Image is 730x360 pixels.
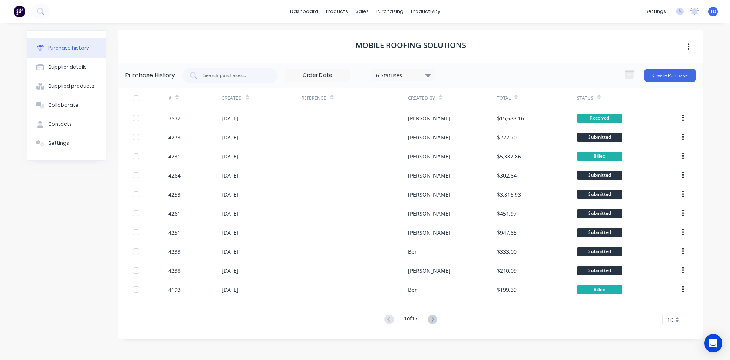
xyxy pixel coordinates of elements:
a: dashboard [286,6,322,17]
div: Open Intercom Messenger [704,334,722,352]
div: [PERSON_NAME] [408,133,451,141]
div: Collaborate [48,102,78,109]
div: purchasing [373,6,407,17]
div: 4233 [168,248,181,256]
div: [DATE] [222,229,238,237]
div: 3532 [168,114,181,122]
div: Supplied products [48,83,94,90]
button: Purchase history [27,38,106,58]
div: Billed [577,285,622,294]
div: Total [497,95,511,102]
div: # [168,95,171,102]
div: [PERSON_NAME] [408,229,451,237]
div: $222.70 [497,133,517,141]
div: Reference [302,95,326,102]
div: [PERSON_NAME] [408,210,451,218]
button: Contacts [27,115,106,134]
div: settings [641,6,670,17]
button: Supplier details [27,58,106,77]
div: 4261 [168,210,181,218]
div: [PERSON_NAME] [408,152,451,160]
div: Status [577,95,594,102]
h1: Mobile Roofing Solutions [355,41,466,50]
div: 4231 [168,152,181,160]
div: $210.09 [497,267,517,275]
div: productivity [407,6,444,17]
div: [DATE] [222,133,238,141]
input: Order Date [286,70,349,81]
div: Submitted [577,133,622,142]
div: [DATE] [222,114,238,122]
img: Factory [14,6,25,17]
div: Ben [408,248,418,256]
div: Supplier details [48,64,87,70]
div: 4273 [168,133,181,141]
input: Search purchases... [203,72,266,79]
div: Submitted [577,266,622,275]
div: Contacts [48,121,72,128]
button: Settings [27,134,106,153]
button: Supplied products [27,77,106,96]
div: 6 Statuses [376,71,430,79]
div: Created By [408,95,435,102]
div: 4238 [168,267,181,275]
div: [DATE] [222,248,238,256]
div: $15,688.16 [497,114,524,122]
div: Purchase history [48,45,89,51]
div: Submitted [577,247,622,256]
div: Ben [408,286,418,294]
div: 4264 [168,171,181,179]
div: 4251 [168,229,181,237]
div: Submitted [577,209,622,218]
div: [PERSON_NAME] [408,190,451,198]
div: sales [352,6,373,17]
span: 10 [667,316,673,324]
div: [DATE] [222,286,238,294]
div: products [322,6,352,17]
div: [PERSON_NAME] [408,114,451,122]
span: TD [710,8,716,15]
div: Settings [48,140,69,147]
button: Create Purchase [644,69,696,82]
div: Created [222,95,242,102]
div: [DATE] [222,267,238,275]
div: 4193 [168,286,181,294]
div: $3,816.93 [497,190,521,198]
div: $199.39 [497,286,517,294]
div: Submitted [577,228,622,237]
div: [DATE] [222,210,238,218]
div: $333.00 [497,248,517,256]
div: [DATE] [222,171,238,179]
div: 4253 [168,190,181,198]
div: $302.84 [497,171,517,179]
div: $947.85 [497,229,517,237]
div: [DATE] [222,190,238,198]
div: Submitted [577,190,622,199]
div: [PERSON_NAME] [408,171,451,179]
div: $451.97 [497,210,517,218]
div: 1 of 17 [404,314,418,325]
div: [DATE] [222,152,238,160]
div: [PERSON_NAME] [408,267,451,275]
button: Collaborate [27,96,106,115]
div: $5,387.86 [497,152,521,160]
div: Purchase History [125,71,175,80]
div: Billed [577,152,622,161]
div: Received [577,114,622,123]
div: Submitted [577,171,622,180]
